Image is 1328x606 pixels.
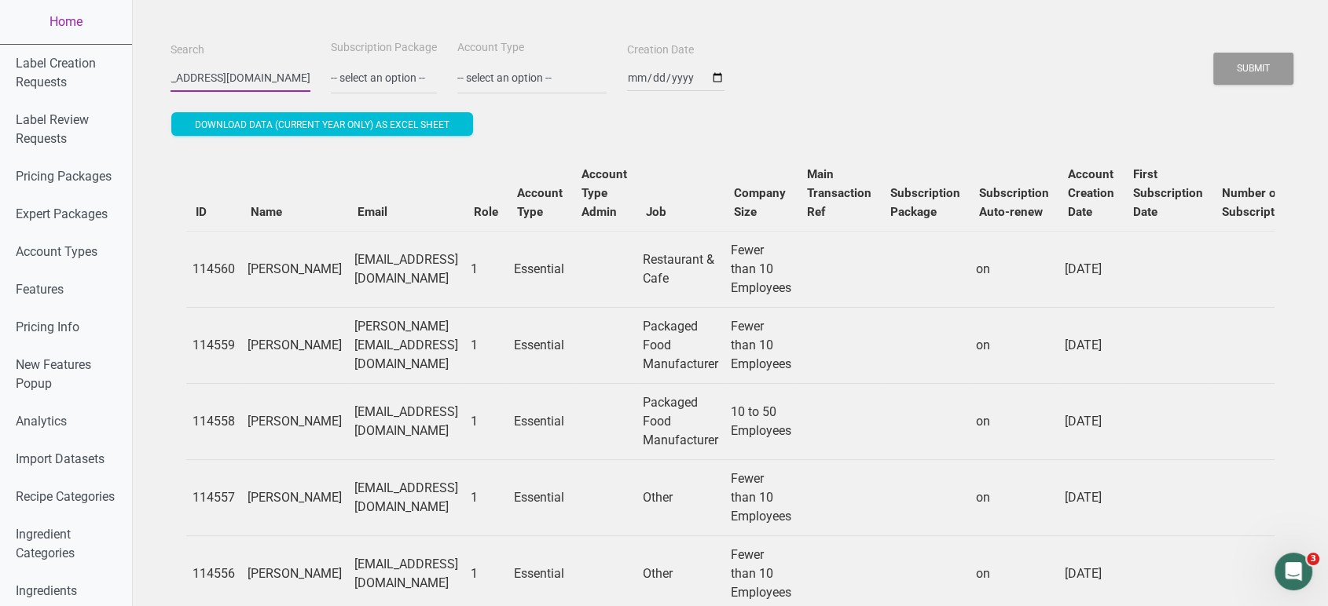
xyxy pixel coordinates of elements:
td: Fewer than 10 Employees [725,459,798,535]
b: First Subscription Date [1133,167,1203,219]
td: Packaged Food Manufacturer [636,383,725,459]
td: [DATE] [1058,459,1124,535]
button: Submit [1213,53,1293,85]
label: Creation Date [627,42,694,58]
button: Download data (current year only) as excel sheet [171,112,473,136]
td: 114559 [186,307,241,383]
b: Main Transaction Ref [807,167,871,219]
td: Essential [508,307,572,383]
td: on [970,459,1058,535]
td: [PERSON_NAME] [241,307,348,383]
td: [DATE] [1058,383,1124,459]
b: Account Type [517,186,563,219]
td: Fewer than 10 Employees [725,307,798,383]
b: Job [646,205,666,219]
td: [PERSON_NAME][EMAIL_ADDRESS][DOMAIN_NAME] [348,307,464,383]
b: Company Size [734,186,786,219]
td: 114557 [186,459,241,535]
td: [EMAIL_ADDRESS][DOMAIN_NAME] [348,459,464,535]
td: Restaurant & Cafe [636,231,725,307]
td: [EMAIL_ADDRESS][DOMAIN_NAME] [348,231,464,307]
td: Fewer than 10 Employees [725,231,798,307]
td: 1 [464,383,508,459]
td: on [970,383,1058,459]
td: Packaged Food Manufacturer [636,307,725,383]
td: 114558 [186,383,241,459]
td: 1 [464,307,508,383]
td: 10 to 50 Employees [725,383,798,459]
td: [PERSON_NAME] [241,383,348,459]
td: [DATE] [1058,307,1124,383]
b: Subscription Package [890,186,960,219]
td: 1 [464,459,508,535]
b: Account Creation Date [1068,167,1114,219]
td: 1 [464,231,508,307]
b: Email [358,205,387,219]
td: Essential [508,383,572,459]
iframe: Intercom live chat [1275,553,1312,590]
b: ID [196,205,207,219]
b: Number of Subscriptions [1222,186,1298,219]
td: Essential [508,231,572,307]
span: Download data (current year only) as excel sheet [195,119,449,130]
td: [PERSON_NAME] [241,459,348,535]
label: Subscription Package [331,40,437,56]
span: 3 [1307,553,1319,565]
td: 114560 [186,231,241,307]
td: [DATE] [1058,231,1124,307]
td: on [970,231,1058,307]
td: [PERSON_NAME] [241,231,348,307]
td: Other [636,459,725,535]
td: on [970,307,1058,383]
b: Subscription Auto-renew [979,186,1049,219]
b: Account Type Admin [581,167,627,219]
td: Essential [508,459,572,535]
b: Name [251,205,282,219]
b: Role [474,205,498,219]
td: [EMAIL_ADDRESS][DOMAIN_NAME] [348,383,464,459]
label: Account Type [457,40,524,56]
label: Search [171,42,204,58]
